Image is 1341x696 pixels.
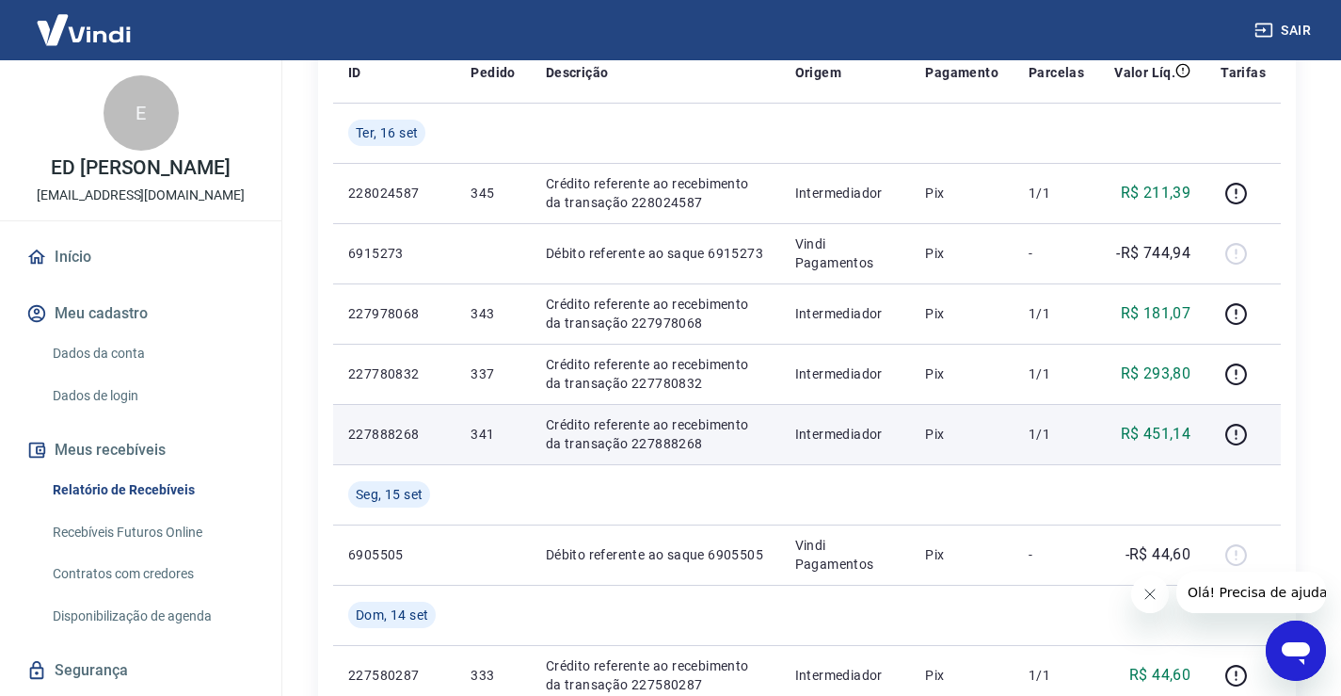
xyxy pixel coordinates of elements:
a: Disponibilização de agenda [45,597,259,636]
button: Meu cadastro [23,293,259,334]
p: 337 [471,364,515,383]
span: Ter, 16 set [356,123,418,142]
iframe: Fechar mensagem [1131,575,1169,613]
span: Dom, 14 set [356,606,428,624]
p: Tarifas [1221,63,1266,82]
p: Intermediador [795,304,896,323]
p: Crédito referente ao recebimento da transação 228024587 [546,174,765,212]
p: Crédito referente ao recebimento da transação 227580287 [546,656,765,694]
p: 1/1 [1029,304,1084,323]
img: Vindi [23,1,145,58]
button: Meus recebíveis [23,429,259,471]
p: 227780832 [348,364,440,383]
a: Início [23,236,259,278]
iframe: Botão para abrir a janela de mensagens [1266,621,1326,681]
a: Relatório de Recebíveis [45,471,259,510]
p: Crédito referente ao recebimento da transação 227780832 [546,355,765,393]
a: Recebíveis Futuros Online [45,513,259,552]
div: E [104,75,179,151]
p: Pix [925,304,998,323]
p: Débito referente ao saque 6915273 [546,244,765,263]
button: Sair [1251,13,1318,48]
span: Seg, 15 set [356,485,423,504]
p: [EMAIL_ADDRESS][DOMAIN_NAME] [37,186,245,205]
p: Pix [925,545,998,564]
p: Pix [925,425,998,444]
p: 1/1 [1029,364,1084,383]
p: R$ 293,80 [1121,363,1191,385]
p: Pix [925,244,998,263]
p: Intermediador [795,425,896,444]
p: Pagamento [925,63,998,82]
a: Contratos com credores [45,555,259,593]
p: Intermediador [795,364,896,383]
p: ID [348,63,361,82]
p: 1/1 [1029,666,1084,685]
p: -R$ 44,60 [1125,543,1191,566]
iframe: Mensagem da empresa [1176,572,1326,613]
p: 333 [471,666,515,685]
p: 227580287 [348,666,440,685]
p: Intermediador [795,666,896,685]
p: 227888268 [348,425,440,444]
p: Crédito referente ao recebimento da transação 227888268 [546,415,765,453]
p: R$ 451,14 [1121,423,1191,445]
p: -R$ 744,94 [1116,242,1190,265]
p: Pedido [471,63,515,82]
a: Dados de login [45,377,259,415]
p: ED [PERSON_NAME] [51,158,231,178]
p: Vindi Pagamentos [795,235,896,272]
p: R$ 211,39 [1121,182,1191,204]
p: R$ 181,07 [1121,302,1191,325]
p: Débito referente ao saque 6905505 [546,545,765,564]
p: - [1029,244,1084,263]
p: Pix [925,666,998,685]
p: 228024587 [348,184,440,202]
p: Valor Líq. [1114,63,1175,82]
p: Intermediador [795,184,896,202]
p: Crédito referente ao recebimento da transação 227978068 [546,295,765,332]
p: Parcelas [1029,63,1084,82]
p: 227978068 [348,304,440,323]
p: 343 [471,304,515,323]
p: 1/1 [1029,425,1084,444]
p: Pix [925,184,998,202]
p: R$ 44,60 [1129,664,1190,687]
p: 1/1 [1029,184,1084,202]
span: Olá! Precisa de ajuda? [11,13,158,28]
p: 345 [471,184,515,202]
p: - [1029,545,1084,564]
a: Dados da conta [45,334,259,373]
a: Segurança [23,650,259,691]
p: 6905505 [348,545,440,564]
p: Vindi Pagamentos [795,536,896,574]
p: Descrição [546,63,609,82]
p: 6915273 [348,244,440,263]
p: Origem [795,63,841,82]
p: Pix [925,364,998,383]
p: 341 [471,425,515,444]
